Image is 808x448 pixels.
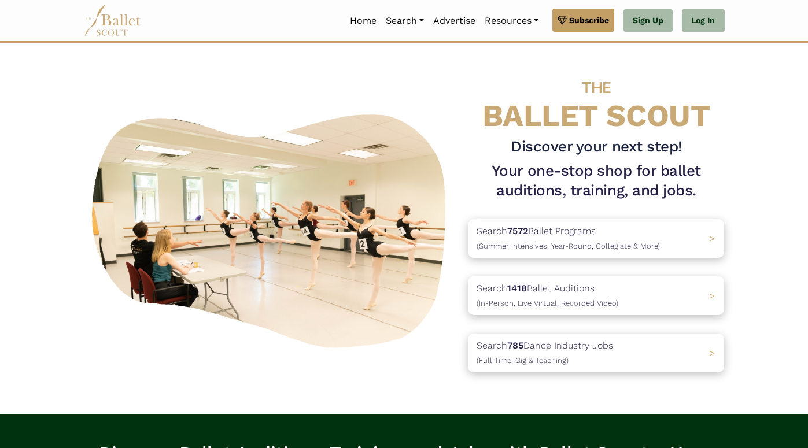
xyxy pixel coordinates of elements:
[468,219,724,258] a: Search7572Ballet Programs(Summer Intensives, Year-Round, Collegiate & More)>
[709,347,715,358] span: >
[468,334,724,372] a: Search785Dance Industry Jobs(Full-Time, Gig & Teaching) >
[429,9,480,33] a: Advertise
[468,161,724,201] h1: Your one-stop shop for ballet auditions, training, and jobs.
[477,338,613,368] p: Search Dance Industry Jobs
[84,103,459,354] img: A group of ballerinas talking to each other in a ballet studio
[623,9,673,32] a: Sign Up
[477,224,660,253] p: Search Ballet Programs
[569,14,609,27] span: Subscribe
[507,283,527,294] b: 1418
[709,290,715,301] span: >
[468,66,724,132] h4: BALLET SCOUT
[345,9,381,33] a: Home
[682,9,724,32] a: Log In
[552,9,614,32] a: Subscribe
[558,14,567,27] img: gem.svg
[507,225,528,236] b: 7572
[477,242,660,250] span: (Summer Intensives, Year-Round, Collegiate & More)
[582,78,611,97] span: THE
[507,340,523,351] b: 785
[709,233,715,244] span: >
[477,281,618,310] p: Search Ballet Auditions
[381,9,429,33] a: Search
[477,299,618,308] span: (In-Person, Live Virtual, Recorded Video)
[477,356,569,365] span: (Full-Time, Gig & Teaching)
[468,276,724,315] a: Search1418Ballet Auditions(In-Person, Live Virtual, Recorded Video) >
[480,9,543,33] a: Resources
[468,137,724,157] h3: Discover your next step!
